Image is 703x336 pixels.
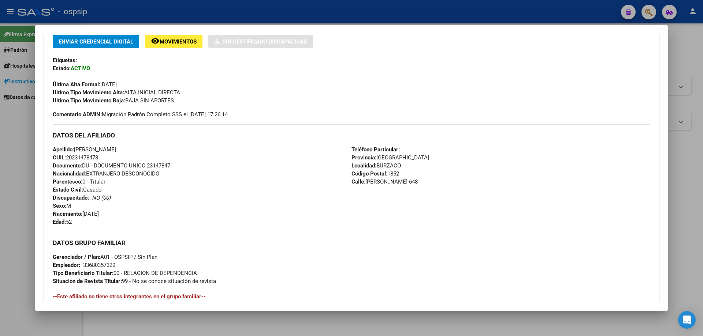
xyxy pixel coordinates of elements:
[351,170,399,177] span: 1852
[53,203,66,209] strong: Sexo:
[92,195,111,201] i: NO (00)
[71,65,90,72] strong: ACTIVO
[53,186,102,193] span: Casado
[53,154,98,161] span: 20231478478
[53,203,71,209] span: M
[53,154,66,161] strong: CUIL:
[53,89,180,96] span: ALTA INICIAL DIRECTA
[351,162,376,169] strong: Localidad:
[160,38,197,45] span: Movimientos
[44,23,659,326] div: Datos de Empadronamiento
[83,261,115,269] div: 33680357329
[53,162,82,169] strong: Documento:
[351,178,418,185] span: [PERSON_NAME] 648
[223,38,307,45] span: Sin Certificado Discapacidad
[53,270,114,276] strong: Tipo Beneficiario Titular:
[145,35,202,48] button: Movimientos
[53,65,71,72] strong: Estado:
[53,254,157,260] span: A01 - OSPSIP / Sin Plan
[53,162,170,169] span: DU - DOCUMENTO UNICO 23147847
[53,178,82,185] strong: Parentesco:
[53,278,122,284] strong: Situacion de Revista Titular:
[53,146,116,153] span: [PERSON_NAME]
[53,170,86,177] strong: Nacionalidad:
[53,81,117,88] span: [DATE]
[351,162,401,169] span: BURZACO
[151,37,160,45] mat-icon: remove_red_eye
[53,57,77,64] strong: Etiquetas:
[351,170,387,177] strong: Código Postal:
[53,254,100,260] strong: Gerenciador / Plan:
[351,178,365,185] strong: Calle:
[53,131,650,139] h3: DATOS DEL AFILIADO
[53,270,197,276] span: 00 - RELACION DE DEPENDENCIA
[53,178,105,185] span: 0 - Titular
[53,278,216,284] span: 99 - No se conoce situación de revista
[53,219,66,225] strong: Edad:
[53,110,228,118] span: Migración Padrón Completo SSS el [DATE] 17:26:14
[53,111,102,118] strong: Comentario ADMIN:
[208,35,313,48] button: Sin Certificado Discapacidad
[351,154,376,161] strong: Provincia:
[678,311,696,329] div: Open Intercom Messenger
[53,186,83,193] strong: Estado Civil:
[53,211,99,217] span: [DATE]
[53,195,89,201] strong: Discapacitado:
[351,154,429,161] span: [GEOGRAPHIC_DATA]
[53,170,159,177] span: EXTRANJERO DESCONOCIDO
[53,146,74,153] strong: Apellido:
[53,292,650,301] h4: --Este afiliado no tiene otros integrantes en el grupo familiar--
[53,97,125,104] strong: Ultimo Tipo Movimiento Baja:
[53,239,650,247] h3: DATOS GRUPO FAMILIAR
[53,219,72,225] span: 52
[351,146,400,153] strong: Teléfono Particular:
[53,211,82,217] strong: Nacimiento:
[53,262,80,268] strong: Empleador:
[53,35,139,48] button: Enviar Credencial Digital
[59,38,133,45] span: Enviar Credencial Digital
[53,89,124,96] strong: Ultimo Tipo Movimiento Alta:
[53,97,174,104] span: BAJA SIN APORTES
[53,81,100,88] strong: Última Alta Formal:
